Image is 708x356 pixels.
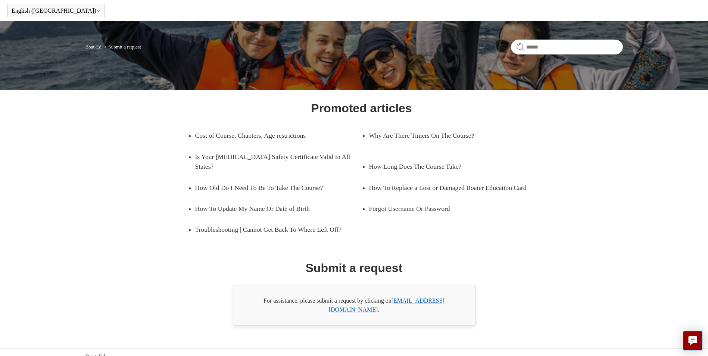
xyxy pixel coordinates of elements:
a: Why Are There Timers On The Course? [369,125,524,146]
a: How To Replace a Lost or Damaged Boater Education Card [369,177,536,198]
h1: Submit a request [306,259,403,277]
div: For assistance, please submit a request by clicking on . [233,285,475,326]
a: Forgot Username Or Password [369,198,524,219]
a: How To Update My Name Or Date of Birth [195,198,350,219]
a: How Old Do I Need To Be To Take The Course? [195,177,350,198]
a: Cost of Course, Chapters, Age restrictions [195,125,350,146]
button: English ([GEOGRAPHIC_DATA]) [12,7,101,14]
input: Search [511,40,623,54]
button: Live chat [683,331,702,350]
a: How Long Does The Course Take? [369,156,524,177]
a: Is Your [MEDICAL_DATA] Safety Certificate Valid In All States? [195,146,362,177]
li: Submit a request [103,44,141,50]
a: Troubleshooting | Cannot Get Back To Where Left Off? [195,219,362,240]
a: Boat-Ed [85,44,102,50]
li: Boat-Ed [85,44,103,50]
h1: Promoted articles [311,99,412,117]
